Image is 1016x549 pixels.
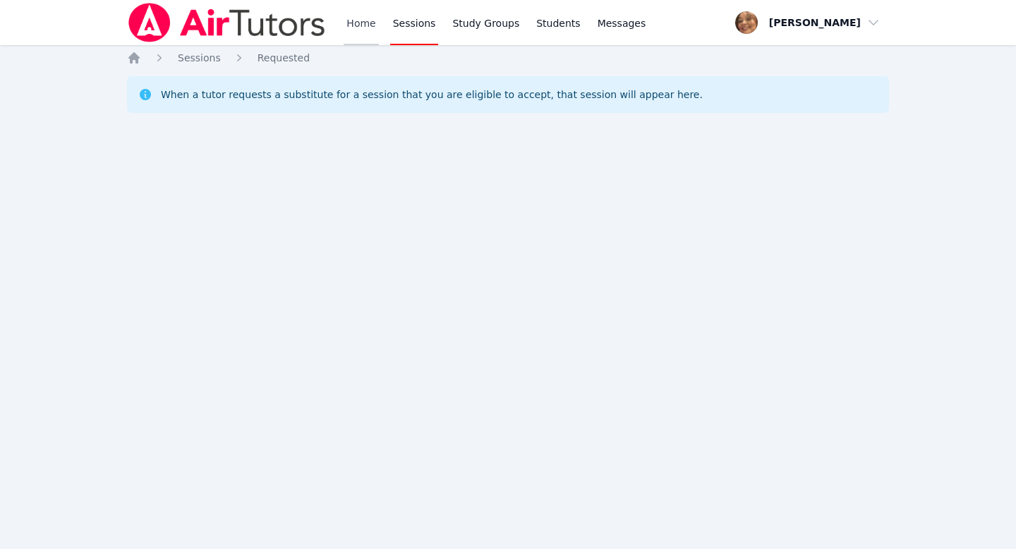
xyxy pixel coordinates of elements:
span: Requested [258,52,310,64]
span: Messages [598,16,646,30]
nav: Breadcrumb [127,51,889,65]
span: Sessions [178,52,221,64]
a: Requested [258,51,310,65]
a: Sessions [178,51,221,65]
div: When a tutor requests a substitute for a session that you are eligible to accept, that session wi... [161,88,703,102]
img: Air Tutors [127,3,327,42]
